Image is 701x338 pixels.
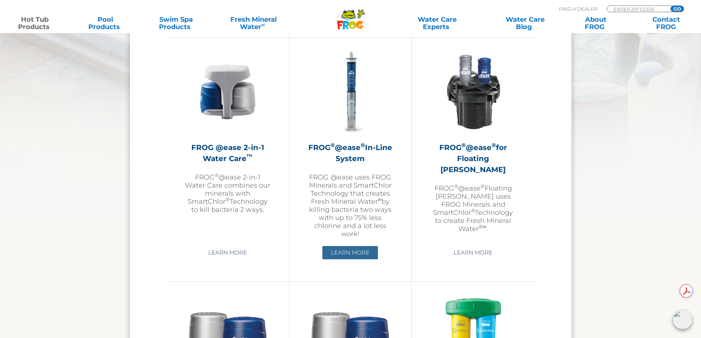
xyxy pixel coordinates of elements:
[393,16,482,31] a: Water CareExperts
[308,49,393,241] a: FROG®@ease®In-Line SystemFROG @ease uses FROG Minerals and SmartChlor Technology that creates Fre...
[498,16,552,31] a: Water CareBlog
[483,224,486,230] sup: ∞
[308,142,393,164] h2: FROG @ease In-Line System
[461,142,466,149] sup: ®
[219,16,288,31] a: Fresh MineralWater∞
[670,6,684,12] input: GO
[322,246,378,259] a: Learn More
[559,6,597,12] p: Find A Dealer
[185,49,270,135] img: @ease-2-in-1-Holder-v2-300x300.png
[261,22,265,28] sup: ∞
[78,16,133,31] a: PoolProducts
[673,310,692,329] img: openIcon
[200,246,255,259] a: Learn More
[481,183,485,189] sup: ®
[430,49,516,241] a: FROG®@ease®for Floating [PERSON_NAME]FROG®@ease®Floating [PERSON_NAME] uses FROG Minerals and Sma...
[185,142,270,164] h2: FROG @ease 2-in-1 Water Care
[185,173,270,214] p: FROG @ease 2-in-1 Water Care combines our minerals with SmartChlor Technology to kill bacteria 2 ...
[430,142,516,175] h2: FROG @ease for Floating [PERSON_NAME]
[185,49,270,241] a: FROG @ease 2-in-1 Water Care™FROG®@ease 2-in-1 Water Care combines our minerals with SmartChlor®T...
[330,142,335,149] sup: ®
[431,49,516,135] img: InLineWeir_Front_High_inserting-v2-300x300.png
[7,16,62,31] a: Hot TubProducts
[215,172,219,178] sup: ®
[430,184,516,233] p: FROG @ease Floating [PERSON_NAME] uses FROG Minerals and SmartChlor Technology to create Fresh Mi...
[361,142,365,149] sup: ®
[149,16,203,31] a: Swim SpaProducts
[308,49,393,135] img: inline-system-300x300.png
[454,183,458,189] sup: ®
[445,246,501,259] a: Learn More
[639,16,694,31] a: ContactFROG
[492,142,496,149] sup: ®
[613,6,662,12] input: Zip Code Form
[568,16,623,31] a: AboutFROG
[471,207,475,213] sup: ®
[226,196,230,202] sup: ®
[247,153,252,160] sup: ™
[479,224,483,230] sup: ®
[378,196,382,202] sup: ∞
[308,173,393,238] p: FROG @ease uses FROG Minerals and SmartChlor Technology that creates Fresh Mineral Water by killi...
